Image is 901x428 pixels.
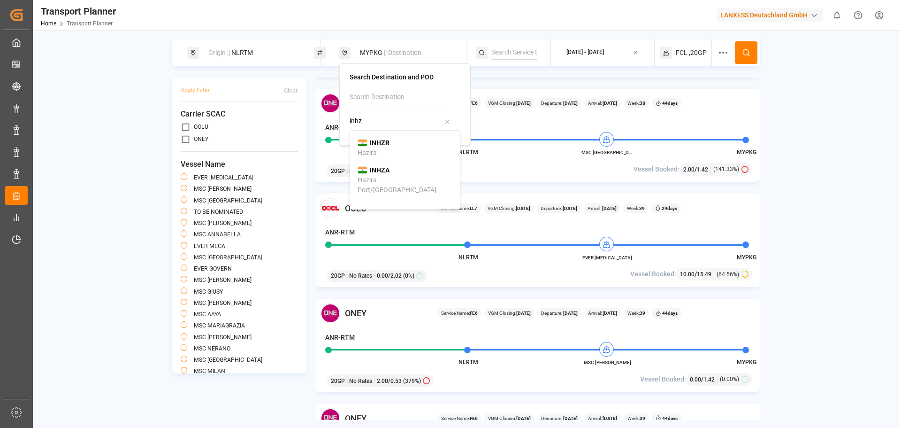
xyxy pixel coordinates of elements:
label: MSC MARIAGRAZIA [194,323,245,328]
a: Home [41,20,56,27]
b: [DATE] [516,416,531,421]
span: Service Name: [441,100,478,107]
span: 15.49 [697,271,711,278]
img: Carrier [321,198,340,218]
b: [DATE] [562,416,578,421]
label: MSC [GEOGRAPHIC_DATA] [194,255,262,260]
label: EVER GOVERN [194,266,232,272]
div: / [680,269,714,279]
label: EVER [MEDICAL_DATA] [194,175,253,180]
span: VGM Closing: [488,205,530,212]
label: ONEY [194,136,208,142]
img: Carrier [321,303,340,323]
span: Week: [627,310,645,317]
button: show 0 new notifications [826,5,848,26]
span: Arrival: [588,100,617,107]
b: 39 [640,416,645,421]
span: : No Rates [346,377,372,385]
b: 29 days [662,206,677,211]
span: Departure: [541,100,578,107]
b: 39 [639,206,645,211]
span: OOLU [345,202,367,215]
span: : No Rates [346,272,372,280]
span: Service Name: [441,310,478,317]
b: [DATE] [516,311,531,316]
span: 0.00 [690,376,701,383]
h4: ANR-RTM [325,333,355,342]
b: INHZR [370,139,389,147]
b: INHZA [370,166,389,174]
span: MSC [GEOGRAPHIC_DATA] [581,149,633,156]
span: Arrival: [588,205,617,212]
input: Search Destination [350,90,444,104]
span: Departure: [541,205,577,212]
div: MYPKG [354,44,456,62]
span: Vessel Booked: [640,374,686,384]
img: country [358,139,367,147]
button: LANXESS Deutschland GmbH [717,6,826,24]
img: Carrier [321,408,340,428]
span: (141.33%) [713,165,739,173]
span: MSC [PERSON_NAME] [581,359,633,366]
b: [DATE] [562,101,578,106]
b: [DATE] [601,206,617,211]
span: : No Rates [346,167,372,175]
label: TO BE NOMINATED [194,209,243,215]
span: 1.42 [697,166,708,173]
span: FCL [676,48,687,58]
label: MSC [PERSON_NAME] [194,335,252,340]
span: Departure: [541,415,578,422]
label: MSC [PERSON_NAME] [194,277,252,283]
span: ONEY [345,412,367,425]
span: Week: [627,415,645,422]
b: [DATE] [562,311,578,316]
span: 20GP [331,377,345,385]
span: VGM Closing: [488,415,531,422]
b: 44 days [662,101,678,106]
b: [DATE] [562,206,577,211]
div: LANXESS Deutschland GmbH [717,8,823,22]
button: [DATE] - [DATE] [557,44,649,62]
div: / [683,164,711,174]
span: Vessel Name [181,159,298,170]
span: (0%) [403,272,414,280]
div: Hazira Port/[GEOGRAPHIC_DATA] [358,175,452,195]
label: MSC AAYA [194,311,221,317]
span: (64.56%) [717,270,739,279]
span: ONEY [345,307,367,319]
b: 39 [640,311,645,316]
span: NLRTM [458,149,478,156]
h4: Search Destination and POD [350,74,460,80]
span: (0.00%) [720,375,739,383]
div: Hazira [358,148,377,158]
b: [DATE] [602,311,617,316]
span: ,20GP [689,48,707,58]
span: Vessel Booked: [634,164,680,174]
div: [DATE] - [DATE] [566,48,604,57]
label: MSC NERANO [194,346,230,351]
b: 44 days [662,311,678,316]
img: country [358,166,367,174]
span: || Destination [384,49,421,56]
span: EVER [MEDICAL_DATA] [581,254,633,261]
span: Departure: [541,310,578,317]
b: FE6 [470,311,478,316]
input: Search Service String [491,46,537,60]
label: MSC [PERSON_NAME] [194,300,252,306]
label: MSC [PERSON_NAME] [194,186,252,192]
b: 38 [640,101,645,106]
div: / [690,374,718,384]
button: Help Center [848,5,869,26]
div: NLRTM [203,44,304,62]
span: Vessel Booked: [630,269,676,279]
span: NLRTM [458,254,478,261]
span: 2.00 / 0.53 [377,377,402,385]
label: MSC GIUSY [194,289,223,295]
h4: ANR-RTM [325,123,355,132]
span: Arrival: [588,415,617,422]
b: 44 days [662,416,678,421]
span: VGM Closing: [488,100,531,107]
span: 10.00 [680,271,695,278]
span: Service Name: [441,415,478,422]
span: 1.42 [703,376,715,383]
